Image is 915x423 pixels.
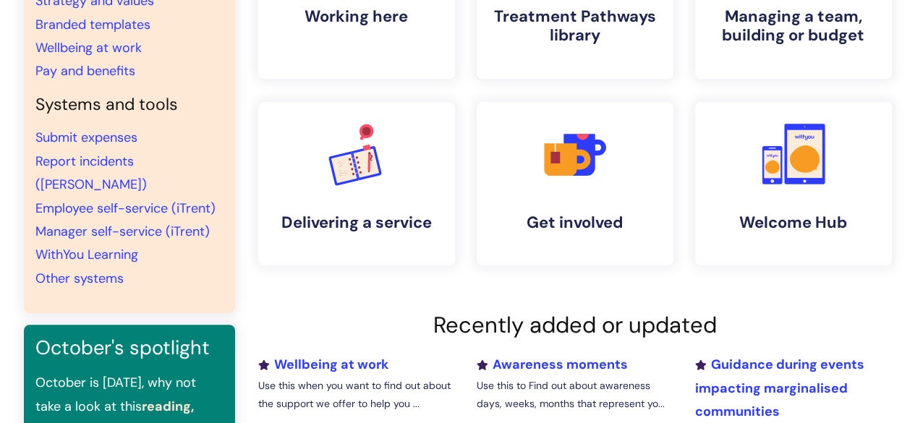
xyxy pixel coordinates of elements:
[476,356,627,373] a: Awareness moments
[270,213,443,232] h4: Delivering a service
[35,153,147,193] a: Report incidents ([PERSON_NAME])
[35,129,137,146] a: Submit expenses
[258,102,455,265] a: Delivering a service
[488,7,662,46] h4: Treatment Pathways library
[35,246,138,263] a: WithYou Learning
[35,95,224,115] h4: Systems and tools
[694,356,864,420] a: Guidance during events impacting marginalised communities
[477,102,673,265] a: Get involved
[707,213,880,232] h4: Welcome Hub
[35,223,210,240] a: Manager self-service (iTrent)
[35,39,142,56] a: Wellbeing at work
[258,377,455,413] p: Use this when you want to find out about the support we offer to help you ...
[35,336,224,359] h3: October's spotlight
[270,7,443,26] h4: Working here
[35,62,135,80] a: Pay and benefits
[707,7,880,46] h4: Managing a team, building or budget
[695,102,892,265] a: Welcome Hub
[258,356,388,373] a: Wellbeing at work
[35,270,124,287] a: Other systems
[35,200,216,217] a: Employee self-service (iTrent)
[258,312,892,338] h2: Recently added or updated
[488,213,662,232] h4: Get involved
[476,377,673,413] p: Use this to Find out about awareness days, weeks, months that represent yo...
[35,16,150,33] a: Branded templates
